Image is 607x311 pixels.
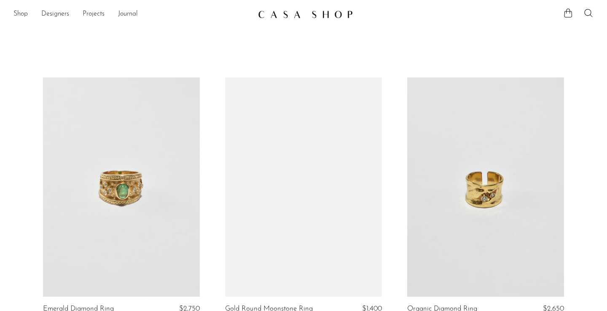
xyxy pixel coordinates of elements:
[41,9,69,20] a: Designers
[13,7,251,21] ul: NEW HEADER MENU
[118,9,138,20] a: Journal
[13,7,251,21] nav: Desktop navigation
[13,9,28,20] a: Shop
[83,9,105,20] a: Projects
